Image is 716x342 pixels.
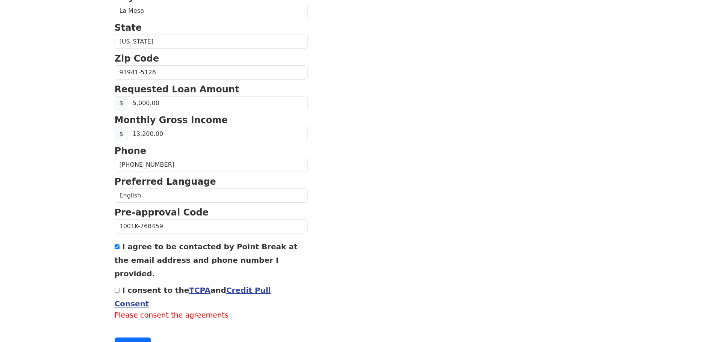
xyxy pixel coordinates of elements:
[115,158,308,172] input: Phone
[128,127,308,141] input: Monthly Gross Income
[115,23,142,33] strong: State
[128,96,308,110] input: Requested Loan Amount
[115,127,128,141] span: $
[115,53,159,64] strong: Zip Code
[115,176,216,187] strong: Preferred Language
[115,113,308,127] p: Monthly Gross Income
[115,219,308,234] input: Pre-approval Code
[115,4,308,18] input: City
[189,286,210,295] a: TCPA
[115,207,209,218] strong: Pre-approval Code
[115,286,271,308] label: I consent to the and
[115,84,239,95] strong: Requested Loan Amount
[115,310,308,321] label: Please consent the agreements
[115,242,298,278] label: I agree to be contacted by Point Break at the email address and phone number I provided.
[115,96,128,110] span: $
[115,65,308,80] input: Zip Code
[115,146,147,156] strong: Phone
